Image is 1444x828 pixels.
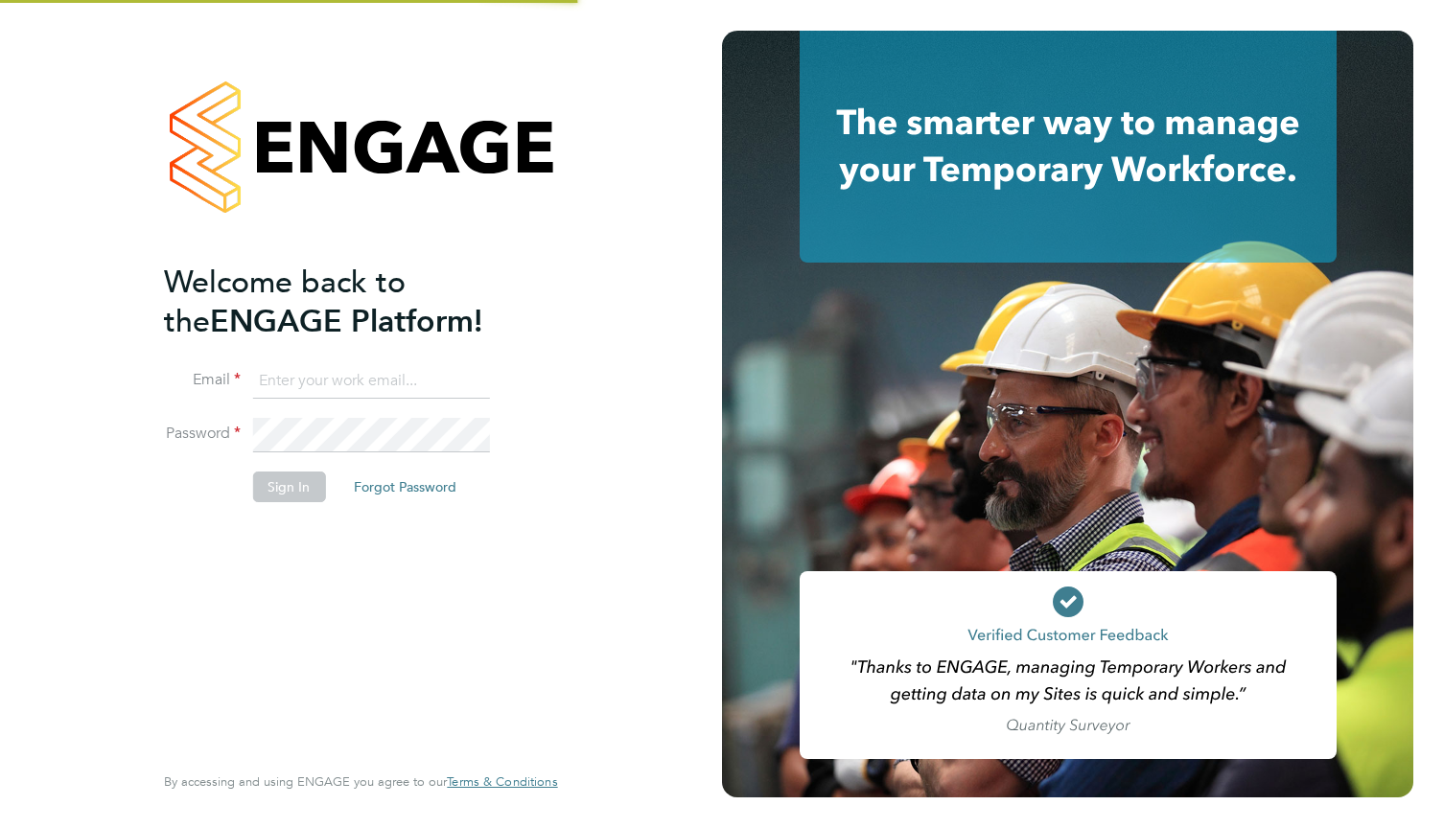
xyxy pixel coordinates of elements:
button: Forgot Password [338,471,472,502]
button: Sign In [252,471,325,502]
a: Terms & Conditions [447,774,557,790]
label: Email [164,370,241,390]
span: Welcome back to the [164,264,406,340]
span: By accessing and using ENGAGE you agree to our [164,773,557,790]
h2: ENGAGE Platform! [164,263,538,341]
input: Enter your work email... [252,364,489,399]
span: Terms & Conditions [447,773,557,790]
label: Password [164,424,241,444]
